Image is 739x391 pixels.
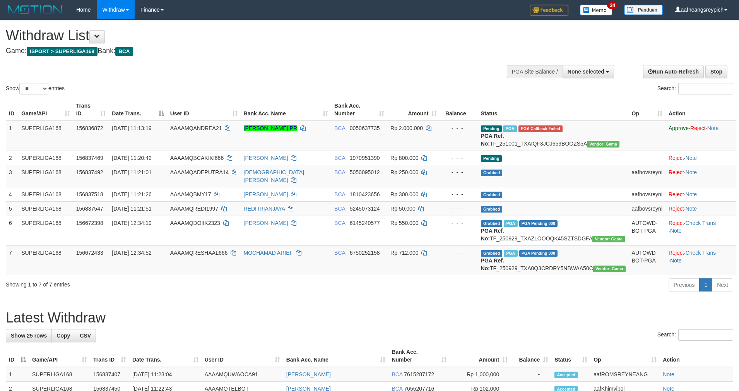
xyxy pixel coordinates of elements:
span: BCA [334,206,345,212]
a: REDI IRIANJAYA [244,206,285,212]
span: PGA Error [518,125,563,132]
a: Stop [705,65,727,78]
span: [DATE] 11:21:01 [112,169,151,175]
th: Balance [440,99,477,121]
td: · [665,165,736,187]
span: Rp 800.000 [390,155,418,161]
a: Show 25 rows [6,329,52,342]
span: None selected [568,69,604,75]
h4: Game: Bank: [6,47,485,55]
span: AAAAMQBMY17 [170,191,211,197]
div: - - - [443,190,474,198]
span: Rp 712.000 [390,250,418,256]
a: CSV [75,329,96,342]
td: SUPERLIGA168 [18,216,73,245]
th: ID [6,99,18,121]
span: AAAAMQANDREA21 [170,125,222,131]
span: 156837492 [76,169,103,175]
span: Vendor URL: https://trx31.1velocity.biz [587,141,619,147]
span: Rp 250.000 [390,169,418,175]
a: Note [686,155,697,161]
a: Note [686,169,697,175]
span: Vendor URL: https://trx31.1velocity.biz [593,266,626,272]
span: AAAAMQADEPUTRA14 [170,169,229,175]
a: Reject [669,220,684,226]
span: BCA [334,250,345,256]
span: CSV [80,333,91,339]
th: ID: activate to sort column descending [6,345,29,367]
th: Amount: activate to sort column ascending [387,99,440,121]
span: AAAAMQDOIIK2323 [170,220,220,226]
span: Grabbed [481,192,503,198]
img: Button%20Memo.svg [580,5,612,15]
td: · · [665,245,736,275]
th: Bank Acc. Name: activate to sort column ascending [241,99,332,121]
span: BCA [334,155,345,161]
th: Game/API: activate to sort column ascending [29,345,90,367]
a: Reject [669,250,684,256]
label: Search: [657,329,733,341]
a: [PERSON_NAME] PR [244,125,297,131]
span: Copy 0050637735 to clipboard [350,125,380,131]
td: TF_251001_TXAIQF3JCJ659BOOZS5A [478,121,629,151]
td: SUPERLIGA168 [18,121,73,151]
a: Reject [669,155,684,161]
span: Copy 1970951390 to clipboard [350,155,380,161]
a: Note [686,206,697,212]
span: 34 [607,2,618,9]
a: 1 [699,278,712,292]
span: PGA Pending [519,220,558,227]
th: User ID: activate to sort column ascending [167,99,241,121]
td: 156837407 [90,367,129,382]
span: Copy 7615287172 to clipboard [404,371,434,377]
td: 7 [6,245,18,275]
td: SUPERLIGA168 [29,367,90,382]
td: 5 [6,201,18,216]
span: Copy 5050095012 to clipboard [350,169,380,175]
span: Marked by aafsoycanthlai [504,250,517,257]
td: aafbovsreyni [629,201,665,216]
td: AAAAMQUWAOCA91 [202,367,283,382]
td: · · [665,121,736,151]
th: Op: activate to sort column ascending [629,99,665,121]
a: Reject [669,169,684,175]
th: Trans ID: activate to sort column ascending [73,99,109,121]
span: AAAAMQBCAKIKI666 [170,155,224,161]
a: [PERSON_NAME] [244,220,288,226]
span: [DATE] 11:21:51 [112,206,151,212]
span: 156836872 [76,125,103,131]
a: Note [686,191,697,197]
span: PGA Pending [519,250,558,257]
select: Showentries [19,83,48,94]
span: ISPORT > SUPERLIGA168 [27,47,98,56]
div: PGA Site Balance / [507,65,563,78]
h1: Withdraw List [6,28,485,43]
a: Reject [690,125,706,131]
a: Check Trans [686,250,716,256]
th: Bank Acc. Name: activate to sort column ascending [283,345,389,367]
div: - - - [443,154,474,162]
span: Rp 2.000.000 [390,125,423,131]
td: · [665,201,736,216]
span: Grabbed [481,250,503,257]
span: BCA [115,47,133,56]
th: Trans ID: activate to sort column ascending [90,345,129,367]
th: Date Trans.: activate to sort column ascending [129,345,202,367]
a: [DEMOGRAPHIC_DATA] [PERSON_NAME] [244,169,304,183]
button: None selected [563,65,614,78]
span: Vendor URL: https://trx31.1velocity.biz [592,236,625,242]
th: Op: activate to sort column ascending [590,345,660,367]
td: AUTOWD-BOT-PGA [629,245,665,275]
span: BCA [334,191,345,197]
div: - - - [443,249,474,257]
th: Bank Acc. Number: activate to sort column ascending [388,345,450,367]
a: Reject [669,206,684,212]
a: Reject [669,191,684,197]
span: BCA [334,220,345,226]
span: Accepted [554,372,578,378]
span: [DATE] 12:34:19 [112,220,151,226]
b: PGA Ref. No: [481,133,504,147]
input: Search: [678,83,733,94]
a: Next [712,278,733,292]
span: 156837547 [76,206,103,212]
